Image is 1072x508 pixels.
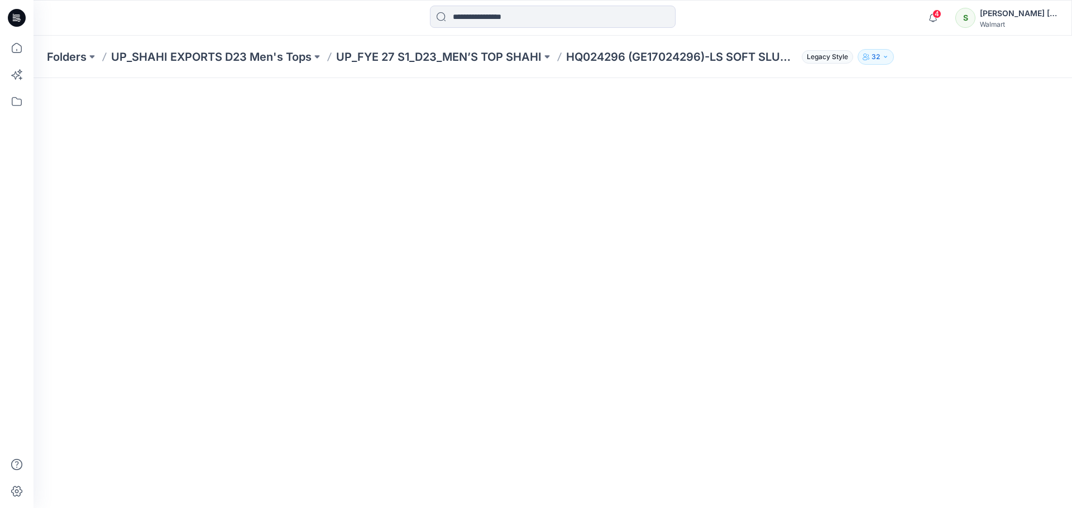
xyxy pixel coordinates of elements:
div: Walmart [980,20,1058,28]
p: HQ024296 (GE17024296)-LS SOFT SLUB POCKET CREW-REG [566,49,797,65]
iframe: edit-style [33,78,1072,508]
button: Legacy Style [797,49,853,65]
a: UP_SHAHI EXPORTS D23 Men's Tops [111,49,312,65]
div: [PERSON_NAME] ​[PERSON_NAME] [980,7,1058,20]
span: Legacy Style [802,50,853,64]
button: 32 [858,49,894,65]
div: S​ [955,8,975,28]
a: UP_FYE 27 S1_D23_MEN’S TOP SHAHI [336,49,542,65]
p: 32 [872,51,880,63]
a: Folders [47,49,87,65]
span: 4 [932,9,941,18]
